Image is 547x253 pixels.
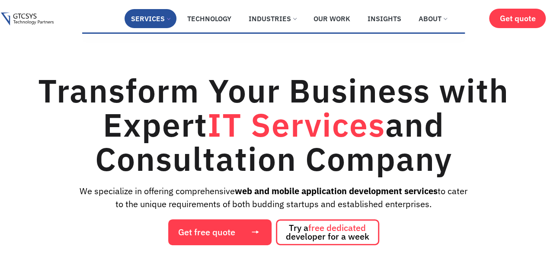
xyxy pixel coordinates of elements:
[361,9,408,28] a: Insights
[412,9,453,28] a: About
[125,9,176,28] a: Services
[242,9,303,28] a: Industries
[489,9,546,28] a: Get quote
[178,228,235,237] span: Get free quote
[208,103,385,146] span: IT Services
[168,219,272,245] a: Get free quote
[499,14,535,23] span: Get quote
[9,74,538,176] h1: Transform Your Business with Expert and Consultation Company
[235,185,438,197] strong: web and mobile application development services
[308,222,366,234] span: free dedicated
[9,185,538,211] div: We specialize in offering comprehensive to cater to the unique requirements of both budding start...
[276,219,379,245] a: Try afree dedicated developer for a week
[1,13,53,26] img: Gtcsys logo
[307,9,357,28] a: Our Work
[181,9,238,28] a: Technology
[286,224,369,241] span: Try a developer for a week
